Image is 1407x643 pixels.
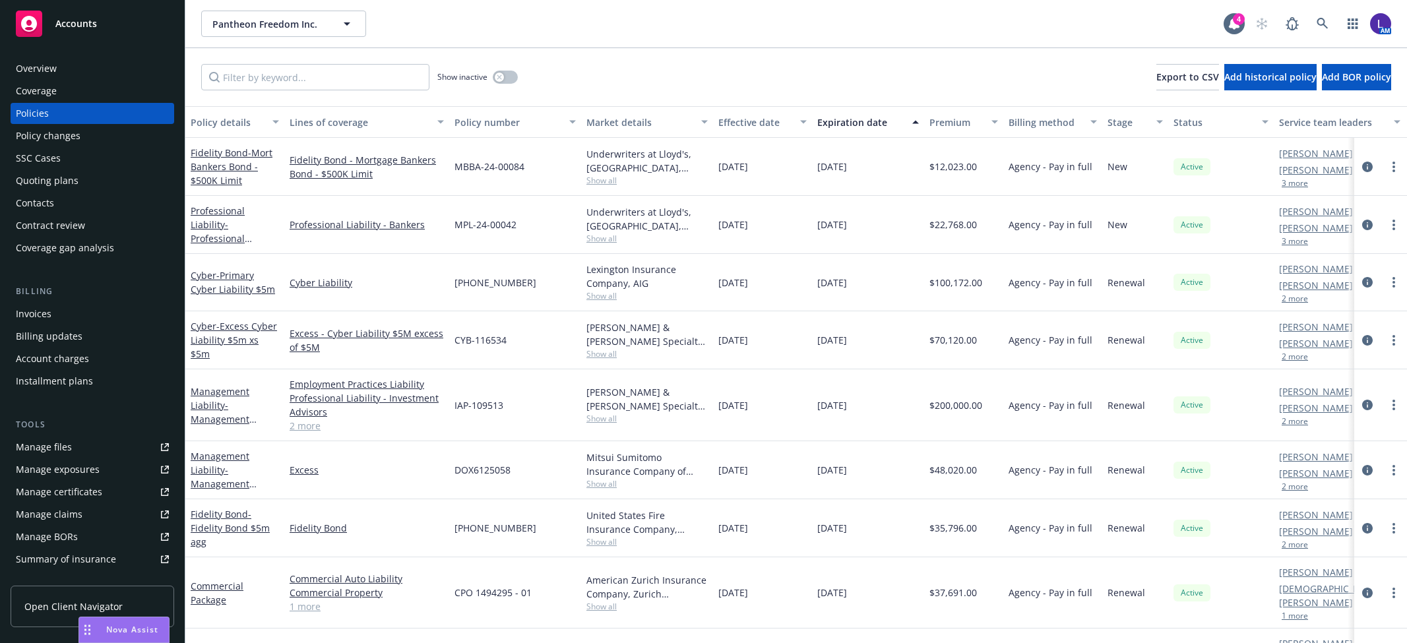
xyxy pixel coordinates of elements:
[290,463,444,477] a: Excess
[1386,462,1402,478] a: more
[718,586,748,599] span: [DATE]
[1282,179,1308,187] button: 3 more
[191,115,265,129] div: Policy details
[718,398,748,412] span: [DATE]
[718,333,748,347] span: [DATE]
[817,160,847,173] span: [DATE]
[1108,218,1127,231] span: New
[16,148,61,169] div: SSC Cases
[11,215,174,236] a: Contract review
[586,601,708,612] span: Show all
[817,115,904,129] div: Expiration date
[1224,64,1317,90] button: Add historical policy
[1009,463,1092,477] span: Agency - Pay in full
[78,617,170,643] button: Nova Assist
[1282,541,1308,549] button: 2 more
[817,463,847,477] span: [DATE]
[1386,159,1402,175] a: more
[1108,521,1145,535] span: Renewal
[1108,398,1145,412] span: Renewal
[1386,332,1402,348] a: more
[817,398,847,412] span: [DATE]
[11,459,174,480] a: Manage exposures
[586,478,708,489] span: Show all
[929,115,984,129] div: Premium
[454,333,507,347] span: CYB-116534
[212,17,327,31] span: Pantheon Freedom Inc.
[11,303,174,324] a: Invoices
[11,285,174,298] div: Billing
[185,106,284,138] button: Policy details
[586,115,693,129] div: Market details
[24,599,123,613] span: Open Client Navigator
[1282,353,1308,361] button: 2 more
[454,115,561,129] div: Policy number
[1009,276,1092,290] span: Agency - Pay in full
[11,193,174,214] a: Contacts
[55,18,97,29] span: Accounts
[929,586,977,599] span: $37,691.00
[191,146,272,187] a: Fidelity Bond
[1179,219,1205,231] span: Active
[290,521,444,535] a: Fidelity Bond
[16,80,57,102] div: Coverage
[586,348,708,359] span: Show all
[1279,401,1353,415] a: [PERSON_NAME]
[11,148,174,169] a: SSC Cases
[16,125,80,146] div: Policy changes
[1370,13,1391,34] img: photo
[106,624,158,635] span: Nova Assist
[929,276,982,290] span: $100,172.00
[11,326,174,347] a: Billing updates
[16,549,116,570] div: Summary of insurance
[11,504,174,525] a: Manage claims
[1009,333,1092,347] span: Agency - Pay in full
[191,508,270,548] a: Fidelity Bond
[929,160,977,173] span: $12,023.00
[1179,587,1205,599] span: Active
[1009,521,1092,535] span: Agency - Pay in full
[1108,463,1145,477] span: Renewal
[1279,262,1353,276] a: [PERSON_NAME]
[290,377,444,391] a: Employment Practices Liability
[817,218,847,231] span: [DATE]
[454,276,536,290] span: [PHONE_NUMBER]
[586,413,708,424] span: Show all
[454,160,524,173] span: MBBA-24-00084
[11,103,174,124] a: Policies
[1282,483,1308,491] button: 2 more
[16,58,57,79] div: Overview
[11,170,174,191] a: Quoting plans
[79,617,96,642] div: Drag to move
[290,218,444,231] a: Professional Liability - Bankers
[201,64,429,90] input: Filter by keyword...
[191,385,272,467] a: Management Liability
[11,526,174,547] a: Manage BORs
[1249,11,1275,37] a: Start snowing
[290,276,444,290] a: Cyber Liability
[16,193,54,214] div: Contacts
[817,333,847,347] span: [DATE]
[191,218,252,259] span: - Professional Liability
[11,58,174,79] a: Overview
[1156,64,1219,90] button: Export to CSV
[1386,585,1402,601] a: more
[1009,160,1092,173] span: Agency - Pay in full
[11,5,174,42] a: Accounts
[1003,106,1102,138] button: Billing method
[1279,278,1353,292] a: [PERSON_NAME]
[1102,106,1168,138] button: Stage
[581,106,713,138] button: Market details
[1282,417,1308,425] button: 2 more
[1108,115,1148,129] div: Stage
[201,11,366,37] button: Pantheon Freedom Inc.
[1322,71,1391,83] span: Add BOR policy
[290,419,444,433] a: 2 more
[586,450,708,478] div: Mitsui Sumitomo Insurance Company of America, Mitsui Sumitomo Insurance Group
[1309,11,1336,37] a: Search
[1279,508,1353,522] a: [PERSON_NAME]
[586,175,708,186] span: Show all
[454,463,511,477] span: DOX6125058
[11,80,174,102] a: Coverage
